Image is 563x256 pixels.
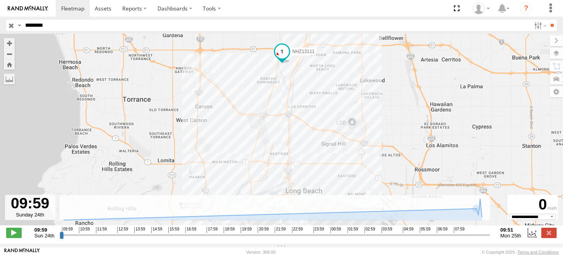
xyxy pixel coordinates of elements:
button: Zoom out [4,48,15,59]
a: Terms and Conditions [518,250,559,254]
a: Visit our Website [4,248,40,256]
span: Sun 24th Aug 2025 [34,233,55,239]
strong: 09:51 [500,227,521,233]
span: 19:59 [241,227,252,233]
span: 20:59 [258,227,269,233]
label: Close [541,228,557,238]
span: 09:59 [62,227,73,233]
i: ? [520,2,532,15]
strong: 09:59 [34,227,55,233]
span: Mon 25th Aug 2025 [500,233,521,239]
label: Play/Stop [6,228,22,238]
span: 03:59 [382,227,392,233]
label: Map Settings [550,86,563,97]
span: 15:59 [168,227,179,233]
div: Zulema McIntosch [470,3,493,14]
span: 00:59 [330,227,341,233]
img: rand-logo.svg [8,6,48,11]
span: 07:59 [454,227,465,233]
span: 06:59 [437,227,448,233]
div: 0 [509,196,557,213]
span: 23:59 [313,227,324,233]
button: Zoom Home [4,59,15,70]
span: 05:59 [420,227,431,233]
span: 16:59 [185,227,196,233]
span: 17:59 [207,227,217,233]
span: 11:59 [96,227,107,233]
div: © Copyright 2025 - [482,250,559,254]
span: 13:59 [134,227,145,233]
span: NHZ13111 [292,49,315,54]
span: 02:59 [364,227,375,233]
span: 14:59 [151,227,162,233]
button: Zoom in [4,38,15,48]
label: Search Filter Options [531,20,548,31]
span: 04:59 [403,227,414,233]
span: 01:59 [347,227,358,233]
span: 18:59 [224,227,234,233]
span: 10:59 [79,227,90,233]
span: 12:59 [117,227,128,233]
div: Version: 306.00 [246,250,276,254]
span: 21:59 [275,227,286,233]
label: Measure [4,74,15,84]
span: 22:59 [292,227,303,233]
label: Search Query [16,20,22,31]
